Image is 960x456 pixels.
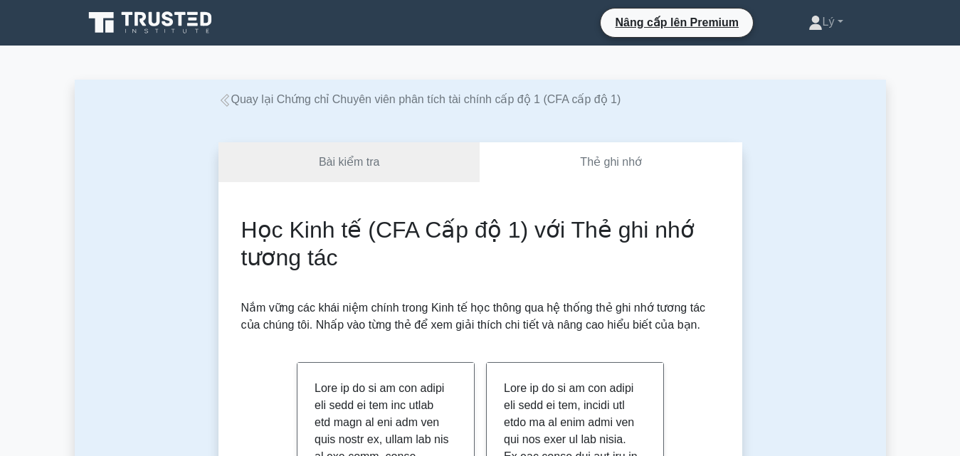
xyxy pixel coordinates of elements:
[606,14,747,31] a: Nâng cấp lên Premium
[774,8,877,36] a: Lý
[580,156,642,168] font: Thẻ ghi nhớ
[231,93,621,105] font: Quay lại Chứng chỉ Chuyên viên phân tích tài chính cấp độ 1 (CFA cấp độ 1)
[823,16,835,28] font: Lý
[480,142,742,183] a: Thẻ ghi nhớ
[218,142,480,183] a: Bài kiểm tra
[241,302,706,331] font: Nắm vững các khái niệm chính trong Kinh tế học thông qua hệ thống thẻ ghi nhớ tương tác của chúng...
[615,16,739,28] font: Nâng cấp lên Premium
[319,156,380,168] font: Bài kiểm tra
[241,217,695,270] font: Học Kinh tế (CFA Cấp độ 1) với Thẻ ghi nhớ tương tác
[218,93,621,105] a: Quay lại Chứng chỉ Chuyên viên phân tích tài chính cấp độ 1 (CFA cấp độ 1)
